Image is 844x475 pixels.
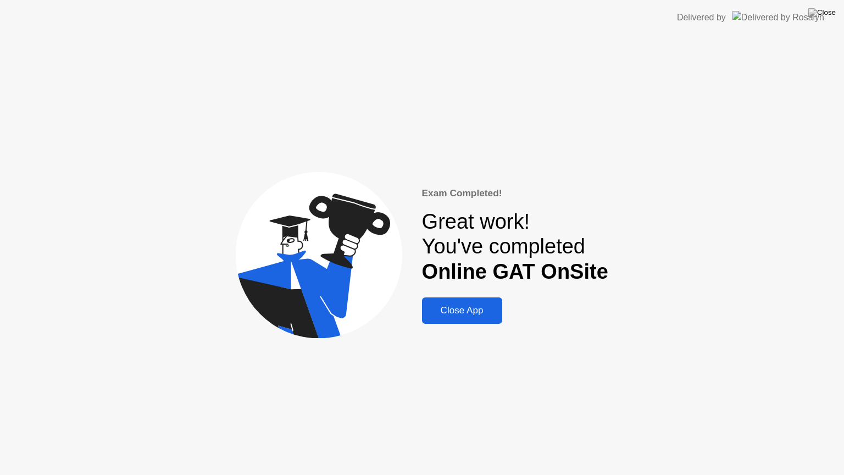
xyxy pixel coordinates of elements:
div: Great work! You've completed [422,209,608,285]
img: Delivered by Rosalyn [732,11,824,24]
button: Close App [422,297,502,324]
b: Online GAT OnSite [422,260,608,283]
div: Delivered by [677,11,726,24]
div: Exam Completed! [422,186,608,201]
img: Close [808,8,836,17]
div: Close App [425,305,499,316]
